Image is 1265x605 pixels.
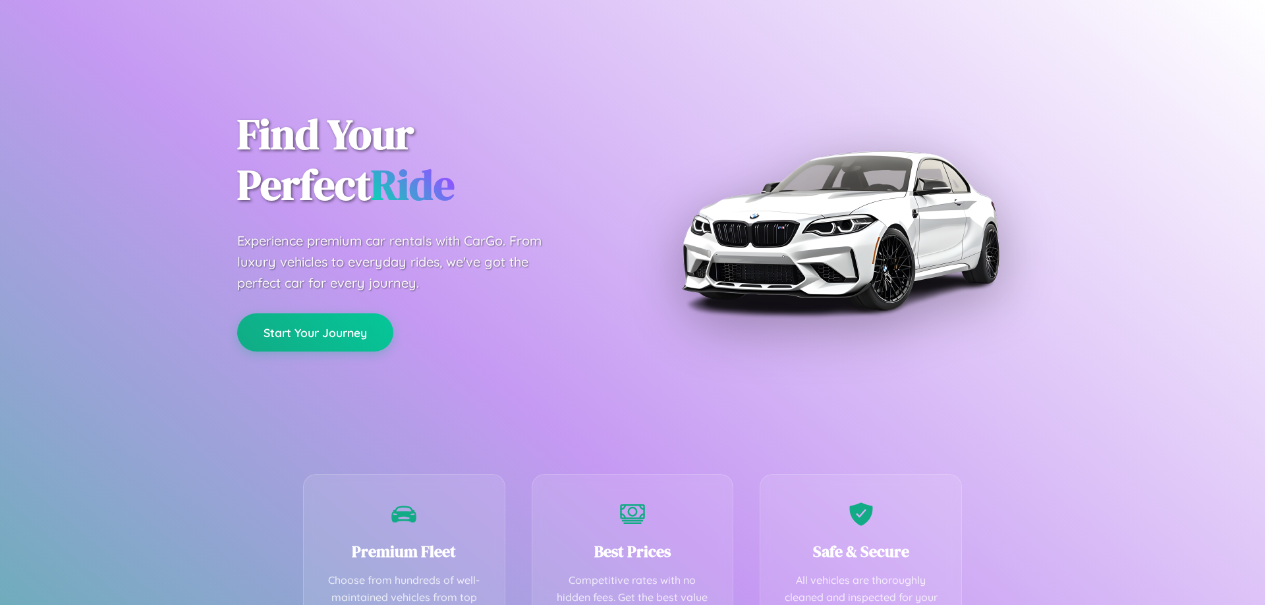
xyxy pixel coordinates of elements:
[237,313,393,352] button: Start Your Journey
[237,230,567,294] p: Experience premium car rentals with CarGo. From luxury vehicles to everyday rides, we've got the ...
[323,540,485,562] h3: Premium Fleet
[780,540,942,562] h3: Safe & Secure
[552,540,714,562] h3: Best Prices
[675,66,1005,395] img: Premium BMW car rental vehicle
[237,109,613,211] h1: Find Your Perfect
[371,156,455,213] span: Ride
